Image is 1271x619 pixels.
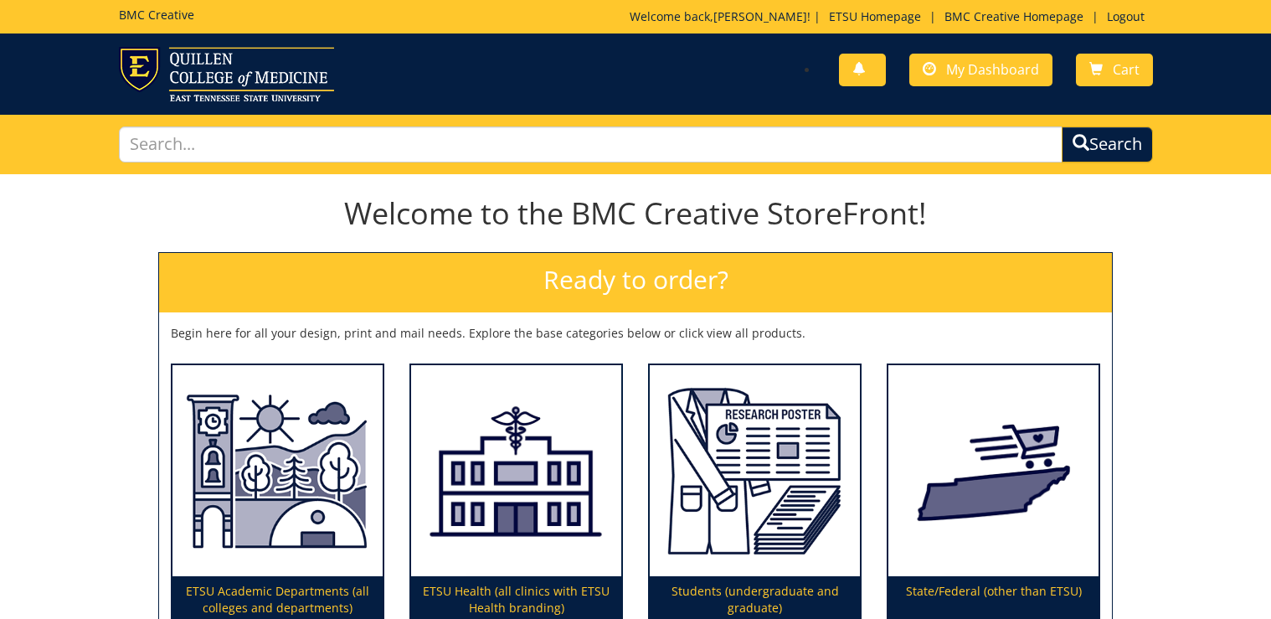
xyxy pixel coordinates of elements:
[158,197,1113,230] h1: Welcome to the BMC Creative StoreFront!
[159,253,1112,312] h2: Ready to order?
[630,8,1153,25] p: Welcome back, ! | | |
[936,8,1092,24] a: BMC Creative Homepage
[650,365,860,577] img: Students (undergraduate and graduate)
[411,365,621,577] img: ETSU Health (all clinics with ETSU Health branding)
[1099,8,1153,24] a: Logout
[909,54,1052,86] a: My Dashboard
[946,60,1039,79] span: My Dashboard
[172,365,383,577] img: ETSU Academic Departments (all colleges and departments)
[119,126,1063,162] input: Search...
[119,8,194,21] h5: BMC Creative
[1113,60,1140,79] span: Cart
[119,47,334,101] img: ETSU logo
[821,8,929,24] a: ETSU Homepage
[171,325,1100,342] p: Begin here for all your design, print and mail needs. Explore the base categories below or click ...
[1076,54,1153,86] a: Cart
[888,365,1099,577] img: State/Federal (other than ETSU)
[1062,126,1153,162] button: Search
[713,8,807,24] a: [PERSON_NAME]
